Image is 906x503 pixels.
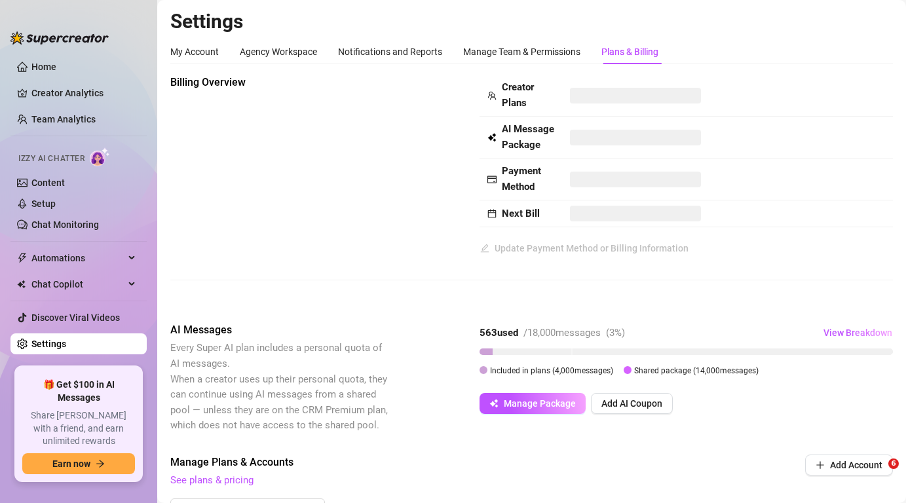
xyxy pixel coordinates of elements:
[31,177,65,188] a: Content
[490,366,613,375] span: Included in plans ( 4,000 messages)
[805,455,893,475] button: Add Account
[830,460,882,470] span: Add Account
[523,327,601,339] span: / 18,000 messages
[170,455,716,470] span: Manage Plans & Accounts
[463,45,580,59] div: Manage Team & Permissions
[861,458,893,490] iframe: Intercom live chat
[480,393,586,414] button: Manage Package
[170,322,390,338] span: AI Messages
[31,62,56,72] a: Home
[502,123,554,151] strong: AI Message Package
[31,274,124,295] span: Chat Copilot
[170,474,254,486] a: See plans & pricing
[22,409,135,448] span: Share [PERSON_NAME] with a friend, and earn unlimited rewards
[502,208,540,219] strong: Next Bill
[31,219,99,230] a: Chat Monitoring
[170,75,390,90] span: Billing Overview
[487,175,497,184] span: credit-card
[18,153,85,165] span: Izzy AI Chatter
[170,342,388,431] span: Every Super AI plan includes a personal quota of AI messages. When a creator uses up their person...
[240,45,317,59] div: Agency Workspace
[504,398,576,409] span: Manage Package
[480,327,518,339] strong: 563 used
[22,453,135,474] button: Earn nowarrow-right
[823,322,893,343] button: View Breakdown
[601,45,658,59] div: Plans & Billing
[17,280,26,289] img: Chat Copilot
[17,253,28,263] span: thunderbolt
[31,312,120,323] a: Discover Viral Videos
[606,327,625,339] span: ( 3 %)
[22,379,135,404] span: 🎁 Get $100 in AI Messages
[170,45,219,59] div: My Account
[487,91,497,100] span: team
[31,83,136,103] a: Creator Analytics
[823,327,892,338] span: View Breakdown
[502,81,534,109] strong: Creator Plans
[480,238,689,259] button: Update Payment Method or Billing Information
[10,31,109,45] img: logo-BBDzfeDw.svg
[591,393,673,414] button: Add AI Coupon
[502,165,541,193] strong: Payment Method
[601,398,662,409] span: Add AI Coupon
[52,458,90,469] span: Earn now
[96,459,105,468] span: arrow-right
[634,366,759,375] span: Shared package ( 14,000 messages)
[816,460,825,470] span: plus
[31,114,96,124] a: Team Analytics
[487,209,497,218] span: calendar
[338,45,442,59] div: Notifications and Reports
[31,198,56,209] a: Setup
[31,248,124,269] span: Automations
[31,339,66,349] a: Settings
[170,9,893,34] h2: Settings
[90,147,110,166] img: AI Chatter
[888,458,899,469] span: 6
